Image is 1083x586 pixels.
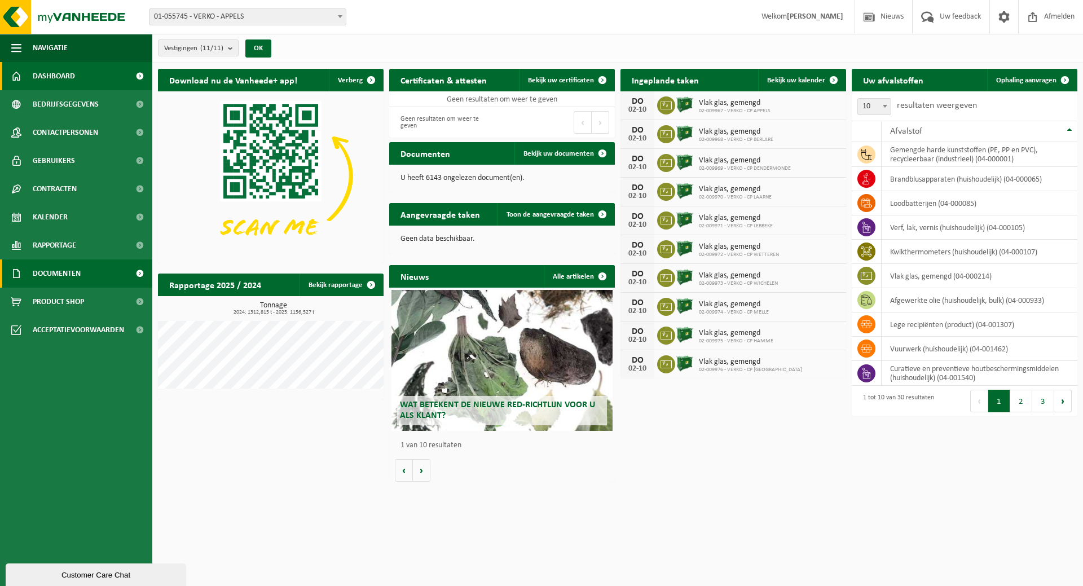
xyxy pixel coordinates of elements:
span: 10 [857,98,891,115]
div: 02-10 [626,106,649,114]
span: Vlak glas, gemengd [699,271,778,280]
span: Vlak glas, gemengd [699,329,773,338]
div: DO [626,356,649,365]
td: brandblusapparaten (huishoudelijk) (04-000065) [882,167,1077,191]
span: 02-009971 - VERKO - CP LEBBEKE [699,223,773,230]
div: 02-10 [626,365,649,373]
div: 02-10 [626,221,649,229]
button: Volgende [413,459,430,482]
a: Ophaling aanvragen [987,69,1076,91]
div: Geen resultaten om weer te geven [395,110,496,135]
span: Bekijk uw certificaten [528,77,594,84]
td: afgewerkte olie (huishoudelijk, bulk) (04-000933) [882,288,1077,312]
span: Vlak glas, gemengd [699,185,772,194]
button: OK [245,39,271,58]
img: CR-BO-1C-1900-MET-01 [675,267,694,287]
td: vuurwerk (huishoudelijk) (04-001462) [882,337,1077,361]
div: DO [626,327,649,336]
span: 02-009972 - VERKO - CP WETTEREN [699,252,779,258]
a: Bekijk uw kalender [758,69,845,91]
h2: Download nu de Vanheede+ app! [158,69,309,91]
span: Afvalstof [890,127,922,136]
button: Previous [574,111,592,134]
div: 02-10 [626,192,649,200]
div: 02-10 [626,336,649,344]
span: Wat betekent de nieuwe RED-richtlijn voor u als klant? [400,400,595,420]
label: resultaten weergeven [897,101,977,110]
span: Vlak glas, gemengd [699,214,773,223]
div: 02-10 [626,250,649,258]
span: Contactpersonen [33,118,98,147]
span: Contracten [33,175,77,203]
h2: Documenten [389,142,461,164]
div: 02-10 [626,164,649,171]
span: Gebruikers [33,147,75,175]
div: DO [626,270,649,279]
img: CR-BO-1C-1900-MET-01 [675,181,694,200]
img: CR-BO-1C-1900-MET-01 [675,296,694,315]
button: Next [1054,390,1072,412]
button: Vestigingen(11/11) [158,39,239,56]
p: U heeft 6143 ongelezen document(en). [400,174,604,182]
a: Wat betekent de nieuwe RED-richtlijn voor u als klant? [391,290,613,431]
span: Toon de aangevraagde taken [507,211,594,218]
span: Bekijk uw documenten [523,150,594,157]
span: Vlak glas, gemengd [699,243,779,252]
a: Toon de aangevraagde taken [498,203,614,226]
span: 02-009976 - VERKO - CP [GEOGRAPHIC_DATA] [699,367,802,373]
span: Vlak glas, gemengd [699,99,771,108]
button: 3 [1032,390,1054,412]
span: Product Shop [33,288,84,316]
h2: Nieuws [389,265,440,287]
img: CR-BO-1C-1900-MET-01 [675,239,694,258]
h3: Tonnage [164,302,384,315]
a: Bekijk uw certificaten [519,69,614,91]
span: 02-009975 - VERKO - CP HAMME [699,338,773,345]
span: Acceptatievoorwaarden [33,316,124,344]
div: DO [626,183,649,192]
h2: Aangevraagde taken [389,203,491,225]
div: DO [626,212,649,221]
span: 02-009968 - VERKO - CP BERLARE [699,136,773,143]
span: Bekijk uw kalender [767,77,825,84]
span: Rapportage [33,231,76,259]
div: DO [626,97,649,106]
span: Dashboard [33,62,75,90]
span: 02-009967 - VERKO - CP APPELS [699,108,771,114]
h2: Ingeplande taken [620,69,710,91]
a: Bekijk rapportage [300,274,382,296]
strong: [PERSON_NAME] [787,12,843,21]
button: Next [592,111,609,134]
div: DO [626,298,649,307]
div: 02-10 [626,279,649,287]
span: Bedrijfsgegevens [33,90,99,118]
p: Geen data beschikbaar. [400,235,604,243]
h2: Certificaten & attesten [389,69,498,91]
a: Alle artikelen [544,265,614,288]
span: Vlak glas, gemengd [699,358,802,367]
button: 1 [988,390,1010,412]
td: gemengde harde kunststoffen (PE, PP en PVC), recycleerbaar (industrieel) (04-000001) [882,142,1077,167]
img: Download de VHEPlus App [158,91,384,261]
span: Vlak glas, gemengd [699,156,791,165]
span: Verberg [338,77,363,84]
span: 02-009973 - VERKO - CP WICHELEN [699,280,778,287]
count: (11/11) [200,45,223,52]
h2: Rapportage 2025 / 2024 [158,274,272,296]
div: DO [626,155,649,164]
img: CR-BO-1C-1900-MET-01 [675,210,694,229]
div: 1 tot 10 van 30 resultaten [857,389,934,413]
span: Kalender [33,203,68,231]
td: Geen resultaten om weer te geven [389,91,615,107]
img: CR-BO-1C-1900-MET-01 [675,95,694,114]
h2: Uw afvalstoffen [852,69,935,91]
td: loodbatterijen (04-000085) [882,191,1077,215]
div: 02-10 [626,307,649,315]
div: 02-10 [626,135,649,143]
button: Vorige [395,459,413,482]
button: 2 [1010,390,1032,412]
span: 01-055745 - VERKO - APPELS [149,8,346,25]
span: 02-009970 - VERKO - CP LAARNE [699,194,772,201]
span: 01-055745 - VERKO - APPELS [149,9,346,25]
